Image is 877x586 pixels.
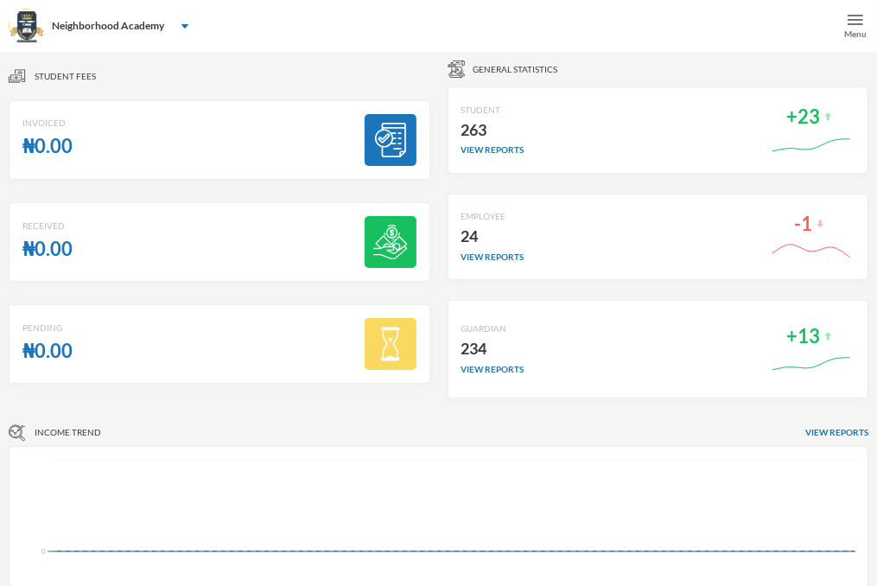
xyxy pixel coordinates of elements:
div: view reports [461,363,524,376]
div: ₦0.00 [22,334,73,368]
div: -1 [794,207,812,241]
div: 234 [461,335,524,363]
span: Income Trend [35,426,101,439]
div: STUDENT [461,104,524,117]
a: Invoiced₦0.00 [9,100,430,194]
div: 24 [461,223,524,251]
div: ₦0.00 [22,232,73,266]
div: Received [22,220,73,232]
span: General Statistics [473,63,558,76]
tspan: 0 [41,546,46,555]
span: Student fees [35,70,96,83]
div: +13 [786,320,820,354]
div: 263 [461,117,524,144]
div: view reports [461,251,524,264]
div: Menu [844,28,867,41]
div: GUARDIAN [461,322,524,335]
div: ₦0.00 [22,130,73,163]
div: view reports [461,143,524,156]
img: logo [10,10,44,44]
div: Neighborhood Academy [52,18,164,34]
div: Invoiced [22,117,73,130]
span: View reports [805,426,868,439]
div: EMPLOYEE [461,210,524,223]
div: +23 [786,100,820,134]
div: Pending [22,322,73,334]
a: Pending₦0.00 [9,304,430,398]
